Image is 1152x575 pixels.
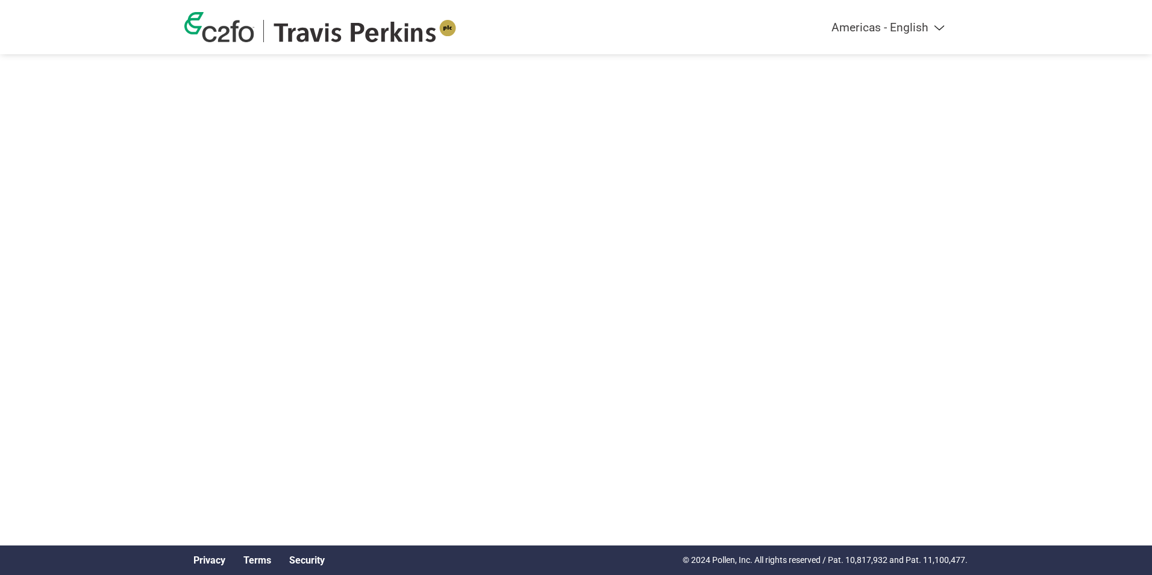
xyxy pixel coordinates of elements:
[243,555,271,566] a: Terms
[273,20,457,42] img: Travis Perkins
[184,12,254,42] img: c2fo logo
[289,555,325,566] a: Security
[683,554,968,567] p: © 2024 Pollen, Inc. All rights reserved / Pat. 10,817,932 and Pat. 11,100,477.
[193,555,225,566] a: Privacy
